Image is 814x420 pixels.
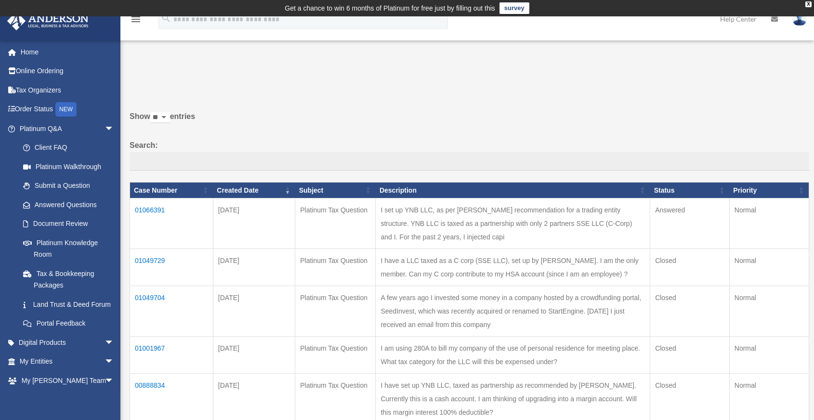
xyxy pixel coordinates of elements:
[213,198,295,249] td: [DATE]
[161,13,171,24] i: search
[13,195,119,214] a: Answered Questions
[376,198,650,249] td: I set up YNB LLC, as per [PERSON_NAME] recommendation for a trading entity structure. YNB LLC is ...
[130,182,213,198] th: Case Number: activate to sort column ascending
[376,249,650,286] td: I have a LLC taxed as a C corp (SSE LLC), set up by [PERSON_NAME]. I am the only member. Can my C...
[13,176,124,196] a: Submit a Question
[4,12,92,30] img: Anderson Advisors Platinum Portal
[729,286,809,337] td: Normal
[130,13,142,25] i: menu
[805,1,812,7] div: close
[7,352,129,371] a: My Entitiesarrow_drop_down
[130,110,809,133] label: Show entries
[376,337,650,374] td: I am using 280A to bill my company of the use of personal residence for meeting place. What tax c...
[150,112,170,123] select: Showentries
[105,352,124,372] span: arrow_drop_down
[650,182,730,198] th: Status: activate to sort column ascending
[295,182,376,198] th: Subject: activate to sort column ascending
[376,182,650,198] th: Description: activate to sort column ascending
[13,295,124,314] a: Land Trust & Deed Forum
[130,139,809,171] label: Search:
[130,17,142,25] a: menu
[650,198,730,249] td: Answered
[7,371,129,390] a: My [PERSON_NAME] Teamarrow_drop_down
[792,12,807,26] img: User Pic
[13,157,124,176] a: Platinum Walkthrough
[7,100,129,119] a: Order StatusNEW
[13,264,124,295] a: Tax & Bookkeeping Packages
[105,371,124,391] span: arrow_drop_down
[729,249,809,286] td: Normal
[13,314,124,333] a: Portal Feedback
[650,249,730,286] td: Closed
[729,337,809,374] td: Normal
[55,102,77,117] div: NEW
[213,182,295,198] th: Created Date: activate to sort column ascending
[650,286,730,337] td: Closed
[295,337,376,374] td: Platinum Tax Question
[213,337,295,374] td: [DATE]
[7,333,129,352] a: Digital Productsarrow_drop_down
[130,198,213,249] td: 01066391
[213,249,295,286] td: [DATE]
[650,337,730,374] td: Closed
[130,249,213,286] td: 01049729
[130,152,809,171] input: Search:
[13,233,124,264] a: Platinum Knowledge Room
[7,80,129,100] a: Tax Organizers
[105,119,124,139] span: arrow_drop_down
[729,198,809,249] td: Normal
[295,198,376,249] td: Platinum Tax Question
[130,286,213,337] td: 01049704
[295,286,376,337] td: Platinum Tax Question
[7,62,129,81] a: Online Ordering
[285,2,495,14] div: Get a chance to win 6 months of Platinum for free just by filling out this
[7,42,129,62] a: Home
[13,138,124,157] a: Client FAQ
[729,182,809,198] th: Priority: activate to sort column ascending
[376,286,650,337] td: A few years ago I invested some money in a company hosted by a crowdfunding portal, SeedInvest, w...
[213,286,295,337] td: [DATE]
[7,119,124,138] a: Platinum Q&Aarrow_drop_down
[295,249,376,286] td: Platinum Tax Question
[499,2,529,14] a: survey
[105,333,124,353] span: arrow_drop_down
[13,214,124,234] a: Document Review
[130,337,213,374] td: 01001967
